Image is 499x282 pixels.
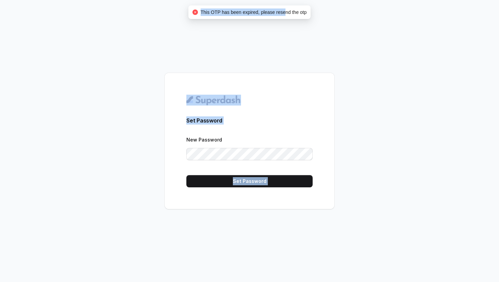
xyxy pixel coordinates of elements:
img: light.svg [186,95,241,106]
button: Set Password [186,175,313,187]
span: This OTP has been expired, please resend the otp [201,10,307,15]
h3: Set Password [186,116,313,125]
span: close-circle [192,10,198,15]
label: New Password [186,137,222,143]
